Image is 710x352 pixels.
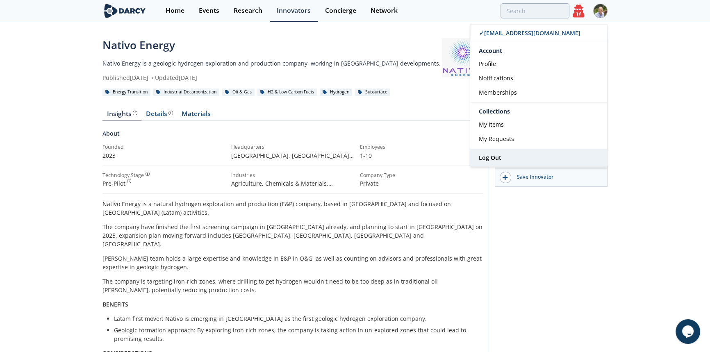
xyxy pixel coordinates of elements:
[470,85,607,100] a: Memberships
[470,132,607,146] a: My Requests
[102,200,483,217] p: Nativo Energy is a natural hydrogen exploration and production (E&P) company, based in [GEOGRAPHI...
[277,7,311,14] div: Innovators
[470,71,607,85] a: Notifications
[360,172,483,179] div: Company Type
[102,37,442,53] div: Nativo Energy
[470,117,607,132] a: My Items
[360,151,483,160] p: 1-10
[102,172,144,179] div: Technology Stage
[127,179,132,184] img: information.svg
[360,179,379,187] span: Private
[141,111,177,120] a: Details
[676,319,702,344] iframe: chat widget
[102,143,225,151] div: Founded
[102,4,147,18] img: logo-wide.svg
[168,111,173,115] img: information.svg
[102,73,442,82] div: Published [DATE] Updated [DATE]
[479,89,517,96] span: Memberships
[102,254,483,271] p: [PERSON_NAME] team holds a large expertise and knowledge in E&P in O&G, as well as counting on ad...
[470,57,607,71] a: Profile
[479,154,501,161] span: Log Out
[495,169,607,186] button: Save Innovator
[177,111,215,120] a: Materials
[150,74,155,82] span: •
[234,7,262,14] div: Research
[479,120,504,128] span: My Items
[102,59,442,68] p: Nativo Energy is a geologic hydrogen exploration and production company, working in [GEOGRAPHIC_D...
[257,89,317,96] div: H2 & Low Carbon Fuels
[166,7,184,14] div: Home
[146,172,150,176] img: information.svg
[511,173,603,181] div: Save Innovator
[102,179,225,188] div: Pre-Pilot
[107,111,137,117] div: Insights
[199,7,219,14] div: Events
[470,106,607,117] div: Collections
[231,151,354,160] p: [GEOGRAPHIC_DATA], [GEOGRAPHIC_DATA] , [GEOGRAPHIC_DATA]
[222,89,255,96] div: Oil & Gas
[102,277,483,294] p: The company is targeting iron-rich zones, where drilling to get hydrogen wouldn't need to be too ...
[102,129,483,143] div: About
[146,111,173,117] div: Details
[479,74,513,82] span: Notifications
[360,143,483,151] div: Employees
[231,172,354,179] div: Industries
[593,4,608,18] img: Profile
[114,326,477,343] li: Geologic formation approach: By exploring iron-rich zones, the company is taking action in un-exp...
[501,3,569,18] input: Advanced Search
[102,111,141,120] a: Insights
[102,89,150,96] div: Energy Transition
[102,151,225,160] p: 2023
[231,143,354,151] div: Headquarters
[470,24,607,42] a: ✓[EMAIL_ADDRESS][DOMAIN_NAME]
[102,300,128,308] strong: BENEFITS
[371,7,398,14] div: Network
[133,111,137,115] img: information.svg
[102,223,483,248] p: The company have finished the first screening campaign in [GEOGRAPHIC_DATA] already, and planning...
[470,42,607,57] div: Account
[479,29,580,37] span: ✓ [EMAIL_ADDRESS][DOMAIN_NAME]
[153,89,219,96] div: Industrial Decarbonization
[114,314,477,323] li: Latam first mover: Nativo is emerging in [GEOGRAPHIC_DATA] as the first geologic hydrogen explora...
[320,89,352,96] div: Hydrogen
[479,135,514,143] span: My Requests
[479,60,496,68] span: Profile
[355,89,390,96] div: Subsurface
[325,7,356,14] div: Concierge
[470,149,607,166] a: Log Out
[231,179,345,196] span: Agriculture, Chemicals & Materials, Downstream - Oil & Gas, Power & Utilities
